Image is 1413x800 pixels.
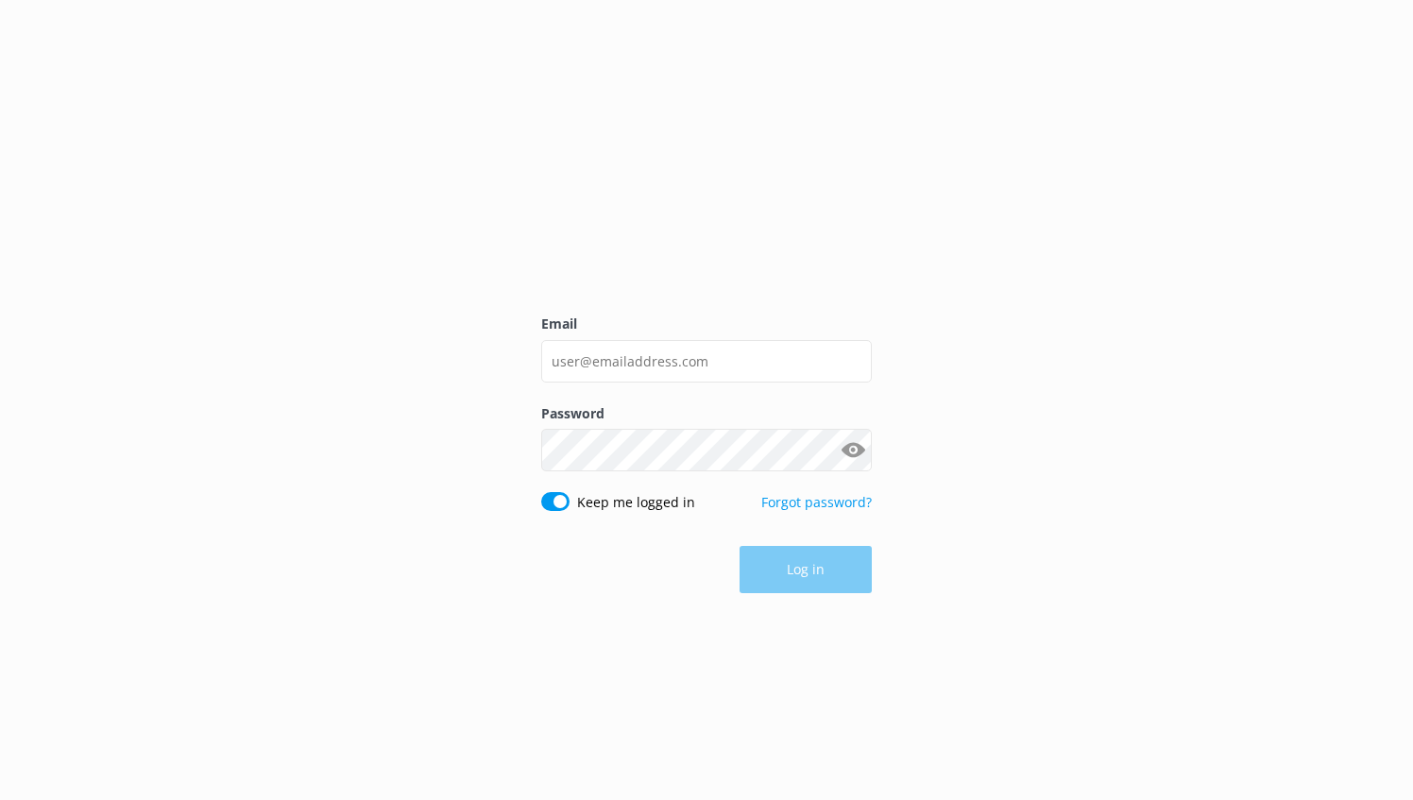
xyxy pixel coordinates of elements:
[541,314,872,334] label: Email
[541,340,872,383] input: user@emailaddress.com
[761,493,872,511] a: Forgot password?
[834,432,872,469] button: Show password
[541,403,872,424] label: Password
[577,492,695,513] label: Keep me logged in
